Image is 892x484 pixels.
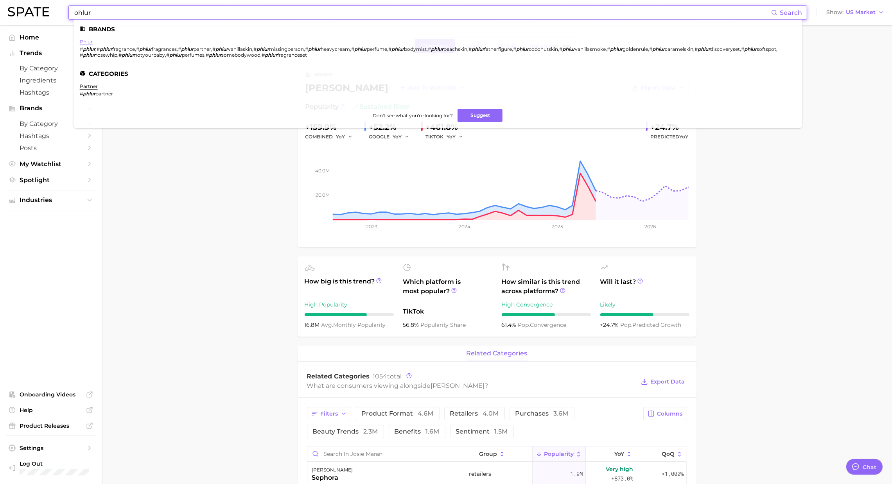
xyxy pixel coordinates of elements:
[6,62,95,74] a: by Category
[6,458,95,478] a: Log out. Currently logged in with e-mail jdurbin@soldejaneiro.com.
[178,46,181,52] span: #
[6,86,95,99] a: Hashtags
[657,411,683,417] span: Columns
[336,132,353,142] button: YoY
[83,91,95,97] em: phlur
[562,46,575,52] em: phlur
[502,300,591,309] div: High Convergence
[662,470,684,477] span: >1,000%
[74,6,771,19] input: Search here for a brand, industry, or ingredient
[212,46,215,52] span: #
[447,132,464,142] button: YoY
[621,321,682,328] span: predicted growth
[362,411,434,417] span: product format
[20,422,82,429] span: Product Releases
[139,46,152,52] em: phlur
[228,46,252,52] span: vanillaskin
[6,442,95,454] a: Settings
[6,118,95,130] a: by Category
[80,39,93,45] a: phlur
[518,321,530,328] abbr: popularity index
[100,46,112,52] em: phlur
[458,224,470,229] tspan: 2024
[307,380,635,391] div: What are consumers viewing alongside ?
[307,446,466,461] input: Search in josie maran
[757,46,776,52] span: softspot
[6,130,95,142] a: Hashtags
[651,132,689,142] span: Predicted
[431,382,485,389] span: [PERSON_NAME]
[80,52,83,58] span: #
[450,411,499,417] span: retailers
[20,160,82,168] span: My Watchlist
[483,410,499,417] span: 4.0m
[221,52,260,58] span: somebodywood
[80,26,796,32] li: Brands
[308,46,321,52] em: phlur
[614,451,624,457] span: YoY
[277,52,307,58] span: fragranceset
[305,132,358,142] div: combined
[6,194,95,206] button: Industries
[469,469,491,479] span: retailers
[20,120,82,127] span: by Category
[606,464,633,474] span: Very high
[544,451,574,457] span: Popularity
[80,46,83,52] span: #
[373,373,388,380] span: 1054
[421,321,466,328] span: popularity share
[305,321,321,328] span: 16.8m
[83,52,95,58] em: phlur
[393,133,402,140] span: YoY
[388,46,391,52] span: #
[472,46,484,52] em: phlur
[403,321,421,328] span: 56.8%
[118,52,122,58] span: #
[611,474,633,483] span: +873.0%
[846,10,876,14] span: US Market
[97,46,100,52] span: #
[466,446,533,462] button: group
[741,46,744,52] span: #
[431,46,443,52] em: phlur
[426,132,469,142] div: TIKTOK
[20,407,82,414] span: Help
[458,109,503,122] button: Suggest
[215,46,228,52] em: phlur
[321,46,350,52] span: heavycream
[6,158,95,170] a: My Watchlist
[83,46,95,52] em: phlur
[6,404,95,416] a: Help
[515,411,569,417] span: purchases
[600,300,689,309] div: Likely
[651,378,685,385] span: Export Data
[20,391,82,398] span: Onboarding Videos
[575,46,606,52] span: vanillasmoke
[639,376,687,387] button: Export Data
[467,350,528,357] span: related categories
[623,46,648,52] span: goldenrule
[20,50,82,57] span: Trends
[20,132,82,140] span: Hashtags
[586,446,636,462] button: YoY
[600,313,689,316] div: 6 / 10
[80,91,83,97] span: #
[600,277,689,296] span: Will it last?
[529,46,558,52] span: coconutskin
[6,74,95,86] a: Ingredients
[426,428,440,435] span: 1.6m
[313,428,378,435] span: beauty trends
[513,46,516,52] span: #
[8,7,49,16] img: SPATE
[6,174,95,186] a: Spotlight
[307,407,351,420] button: Filters
[554,410,569,417] span: 3.6m
[698,46,710,52] em: phlur
[395,428,440,435] span: benefits
[305,313,394,316] div: 7 / 10
[209,52,221,58] em: phlur
[6,142,95,154] a: Posts
[112,46,135,52] span: fragrance
[644,224,656,229] tspan: 2026
[182,52,205,58] span: perfumes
